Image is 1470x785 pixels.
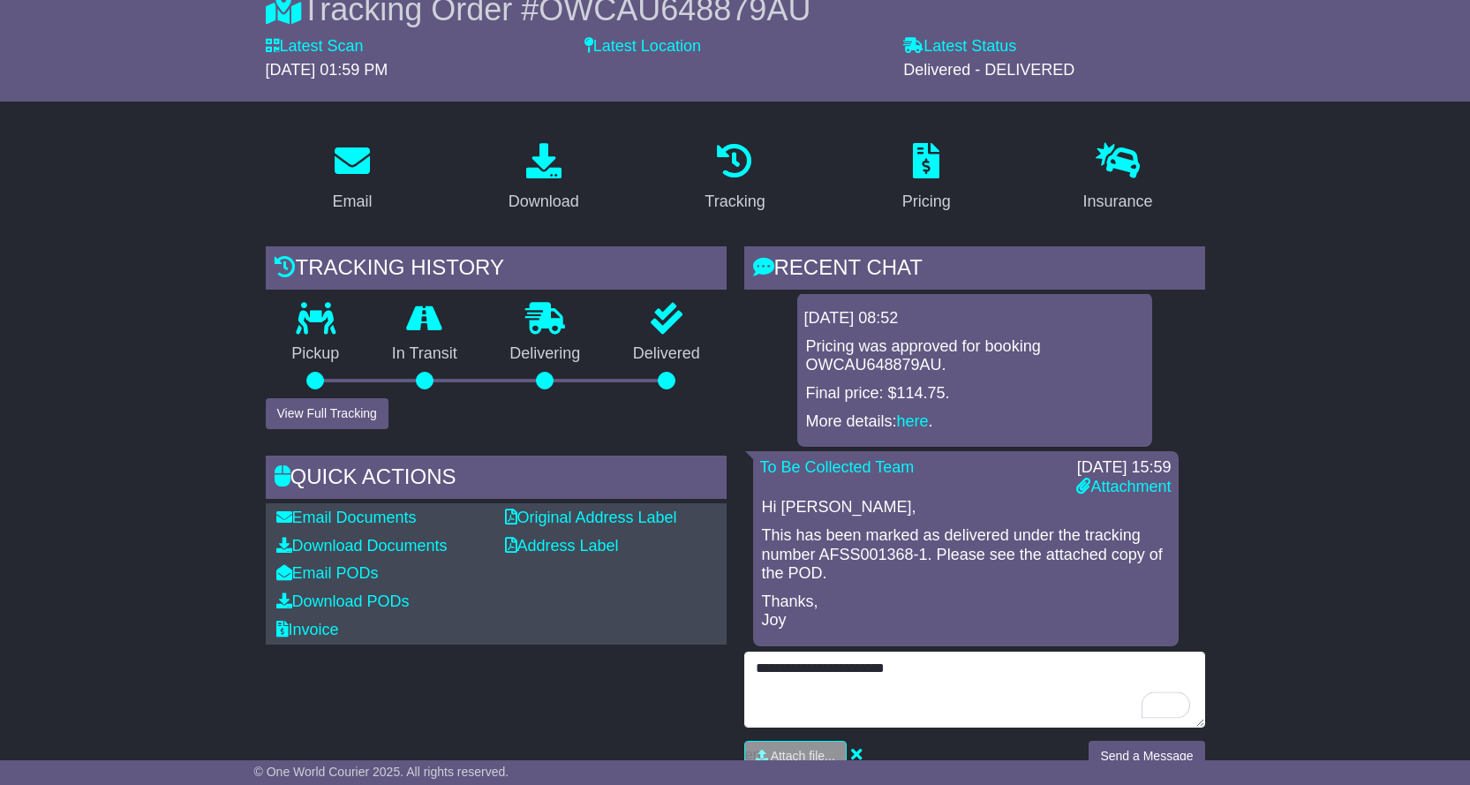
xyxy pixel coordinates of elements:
[505,537,619,555] a: Address Label
[332,190,372,214] div: Email
[897,412,929,430] a: here
[762,526,1170,584] p: This has been marked as delivered under the tracking number AFSS001368-1. Please see the attached...
[320,137,383,220] a: Email
[762,593,1170,630] p: Thanks, Joy
[693,137,776,220] a: Tracking
[806,337,1143,375] p: Pricing was approved for booking OWCAU648879AU.
[903,37,1016,57] label: Latest Status
[266,246,727,294] div: Tracking history
[903,61,1074,79] span: Delivered - DELIVERED
[505,509,677,526] a: Original Address Label
[266,456,727,503] div: Quick Actions
[276,593,410,610] a: Download PODs
[607,344,727,364] p: Delivered
[266,37,364,57] label: Latest Scan
[276,621,339,638] a: Invoice
[1072,137,1165,220] a: Insurance
[902,190,951,214] div: Pricing
[744,652,1205,728] textarea: To enrich screen reader interactions, please activate Accessibility in Grammarly extension settings
[509,190,579,214] div: Download
[266,344,366,364] p: Pickup
[804,309,1145,328] div: [DATE] 08:52
[1083,190,1153,214] div: Insurance
[762,498,1170,517] p: Hi [PERSON_NAME],
[484,344,607,364] p: Delivering
[584,37,701,57] label: Latest Location
[266,398,388,429] button: View Full Tracking
[891,137,962,220] a: Pricing
[1089,741,1204,772] button: Send a Message
[366,344,484,364] p: In Transit
[1076,458,1171,478] div: [DATE] 15:59
[806,384,1143,404] p: Final price: $114.75.
[266,61,388,79] span: [DATE] 01:59 PM
[760,458,915,476] a: To Be Collected Team
[276,537,448,555] a: Download Documents
[276,509,417,526] a: Email Documents
[276,564,379,582] a: Email PODs
[497,137,591,220] a: Download
[744,246,1205,294] div: RECENT CHAT
[705,190,765,214] div: Tracking
[1076,478,1171,495] a: Attachment
[254,765,509,779] span: © One World Courier 2025. All rights reserved.
[806,412,1143,432] p: More details: .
